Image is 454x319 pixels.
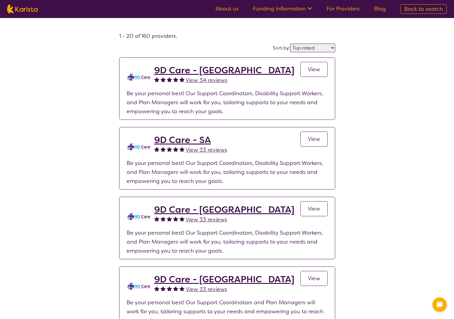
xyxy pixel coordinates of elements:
[308,66,320,73] span: View
[173,77,178,82] img: fullstar
[161,286,166,291] img: fullstar
[127,65,151,89] img: zklkmrpc7cqrnhnbeqm0.png
[173,216,178,221] img: fullstar
[161,147,166,152] img: fullstar
[7,5,38,14] img: Karista logo
[253,5,312,12] a: Funding Information
[167,216,172,221] img: fullstar
[300,132,328,147] a: View
[154,135,227,145] a: 9D Care - SA
[167,286,172,291] img: fullstar
[186,286,227,293] span: View 33 reviews
[300,201,328,216] a: View
[154,65,294,76] a: 9D Care - [GEOGRAPHIC_DATA]
[127,159,328,186] p: Be your personal best! Our Support Coordinators, Disability Support Workers, and Plan Managers wi...
[127,204,151,228] img: l4aty9ni5vo8flrqveaj.png
[161,216,166,221] img: fullstar
[154,216,159,221] img: fullstar
[127,274,151,298] img: udoxtvw1zwmha9q2qzsy.png
[308,135,320,143] span: View
[308,205,320,212] span: View
[173,147,178,152] img: fullstar
[273,45,290,51] label: Sort by:
[186,145,227,154] a: View 33 reviews
[186,285,227,294] a: View 33 reviews
[186,76,227,85] a: View 34 reviews
[154,77,159,82] img: fullstar
[404,5,443,13] span: Back to search
[161,77,166,82] img: fullstar
[179,216,185,221] img: fullstar
[186,216,227,223] span: View 33 reviews
[154,147,159,152] img: fullstar
[400,4,447,14] a: Back to search
[119,32,335,40] h4: 1 - 20 of 160 providers .
[179,147,185,152] img: fullstar
[127,89,328,116] p: Be your personal best! Our Support Coordinators, Disability Support Workers, and Plan Managers wi...
[167,147,172,152] img: fullstar
[374,5,386,12] a: Blog
[186,146,227,153] span: View 33 reviews
[154,274,294,285] a: 9D Care - [GEOGRAPHIC_DATA]
[154,286,159,291] img: fullstar
[326,5,360,12] a: For Providers
[127,228,328,255] p: Be your personal best! Our Support Coordinators, Disability Support Workers, and Plan Managers wi...
[308,275,320,282] span: View
[186,215,227,224] a: View 33 reviews
[300,271,328,286] a: View
[179,286,185,291] img: fullstar
[179,77,185,82] img: fullstar
[215,5,239,12] a: About us
[186,77,227,84] span: View 34 reviews
[173,286,178,291] img: fullstar
[154,204,294,215] a: 9D Care - [GEOGRAPHIC_DATA]
[300,62,328,77] a: View
[167,77,172,82] img: fullstar
[127,135,151,159] img: tm0unixx98hwpl6ajs3b.png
